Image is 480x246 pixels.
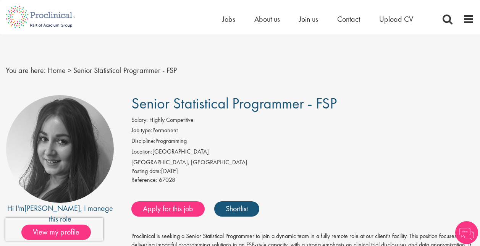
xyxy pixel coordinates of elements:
span: Senior Statistical Programmer - FSP [73,65,177,75]
div: [GEOGRAPHIC_DATA], [GEOGRAPHIC_DATA] [131,158,474,167]
a: Shortlist [214,201,259,217]
label: Reference: [131,176,157,184]
a: Join us [299,14,318,24]
li: Permanent [131,126,474,137]
span: Posting date: [131,167,161,175]
span: 67028 [159,176,175,184]
a: Apply for this job [131,201,205,217]
img: imeage of recruiter Heidi Hennigan [6,95,114,203]
img: Chatbot [455,221,478,244]
label: Location: [131,147,152,156]
a: Jobs [222,14,235,24]
a: About us [254,14,280,24]
div: [DATE] [131,167,474,176]
span: You are here: [6,65,46,75]
a: Contact [337,14,360,24]
label: Discipline: [131,137,155,146]
li: [GEOGRAPHIC_DATA] [131,147,474,158]
label: Job type: [131,126,152,135]
li: Programming [131,137,474,147]
a: breadcrumb link [48,65,66,75]
span: Highly Competitive [149,116,194,124]
iframe: reCAPTCHA [5,218,103,241]
div: Hi I'm , I manage this role [6,203,114,225]
span: Senior Statistical Programmer - FSP [131,94,337,113]
a: Upload CV [379,14,413,24]
label: Salary: [131,116,148,125]
span: > [68,65,71,75]
a: [PERSON_NAME] [24,203,80,213]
